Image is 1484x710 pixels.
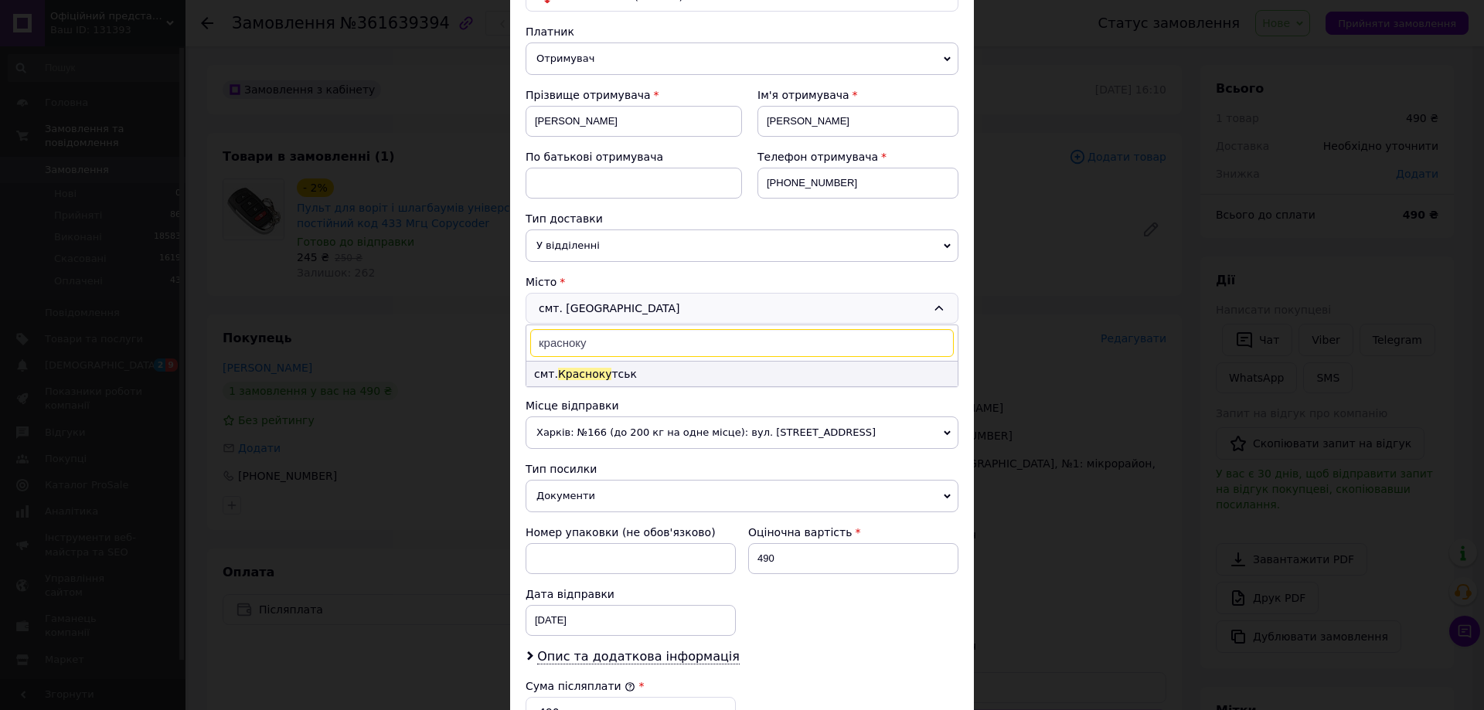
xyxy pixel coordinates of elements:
input: Знайти [530,329,954,357]
input: +380 [757,168,958,199]
span: Платник [526,25,574,38]
span: Прізвище отримувача [526,89,651,101]
div: Місто [526,274,958,290]
span: Телефон отримувача [757,151,878,163]
div: Номер упаковки (не обов'язково) [526,525,736,540]
span: Тип доставки [526,212,603,225]
span: Тип посилки [526,463,597,475]
span: Опис та додаткова інформація [537,649,740,664]
span: Місце відправки [526,399,619,412]
div: Дата відправки [526,586,736,602]
div: смт. [GEOGRAPHIC_DATA] [526,293,958,324]
span: У відділенні [526,229,958,262]
li: смт. тськ [526,362,958,386]
span: Харків: №166 (до 200 кг на одне місце): вул. [STREET_ADDRESS] [526,416,958,449]
span: По батькові отримувача [526,151,663,163]
div: Оціночна вартість [748,525,958,540]
label: Сума післяплати [526,680,635,692]
span: Ім'я отримувача [757,89,849,101]
span: Красноку [558,368,612,380]
span: Отримувач [526,42,958,75]
span: Документи [526,480,958,512]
